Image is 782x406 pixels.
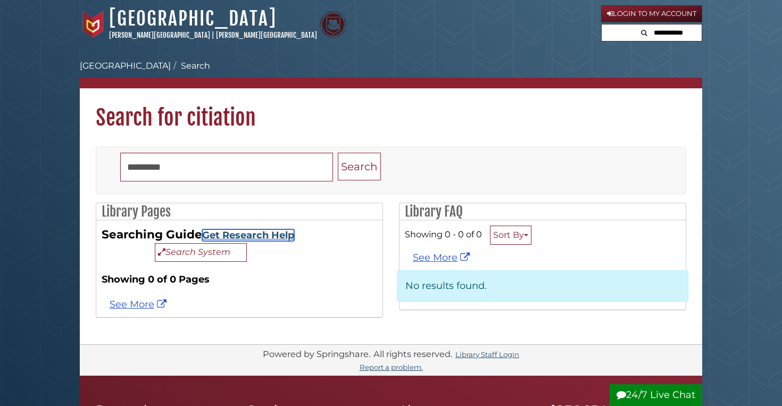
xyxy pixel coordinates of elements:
[102,226,377,262] div: Searching Guide
[102,272,377,287] strong: Showing 0 of 0 Pages
[110,299,169,310] a: See more citiation results
[261,349,372,359] div: Powered by Springshare.
[171,60,210,72] li: Search
[338,153,381,181] button: Search
[641,29,647,36] i: Search
[212,31,214,39] span: |
[601,5,702,22] a: Login to My Account
[80,88,702,131] h1: Search for citiation
[455,350,519,359] a: Library Staff Login
[320,11,346,38] img: Calvin Theological Seminary
[80,11,106,38] img: Calvin University
[96,203,382,220] h2: Library Pages
[155,243,247,262] button: Search System
[610,384,702,406] button: 24/7 Live Chat
[80,60,702,88] nav: breadcrumb
[109,31,210,39] a: [PERSON_NAME][GEOGRAPHIC_DATA]
[80,61,171,71] a: [GEOGRAPHIC_DATA]
[372,349,454,359] div: All rights reserved.
[397,270,688,302] p: No results found.
[109,7,277,30] a: [GEOGRAPHIC_DATA]
[638,24,651,39] button: Search
[413,252,472,263] a: See More
[360,363,423,371] a: Report a problem.
[202,229,294,241] a: Get Research Help
[490,226,531,245] button: Sort By
[405,229,482,239] span: Showing 0 - 0 of 0
[216,31,317,39] a: [PERSON_NAME][GEOGRAPHIC_DATA]
[400,203,686,220] h2: Library FAQ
